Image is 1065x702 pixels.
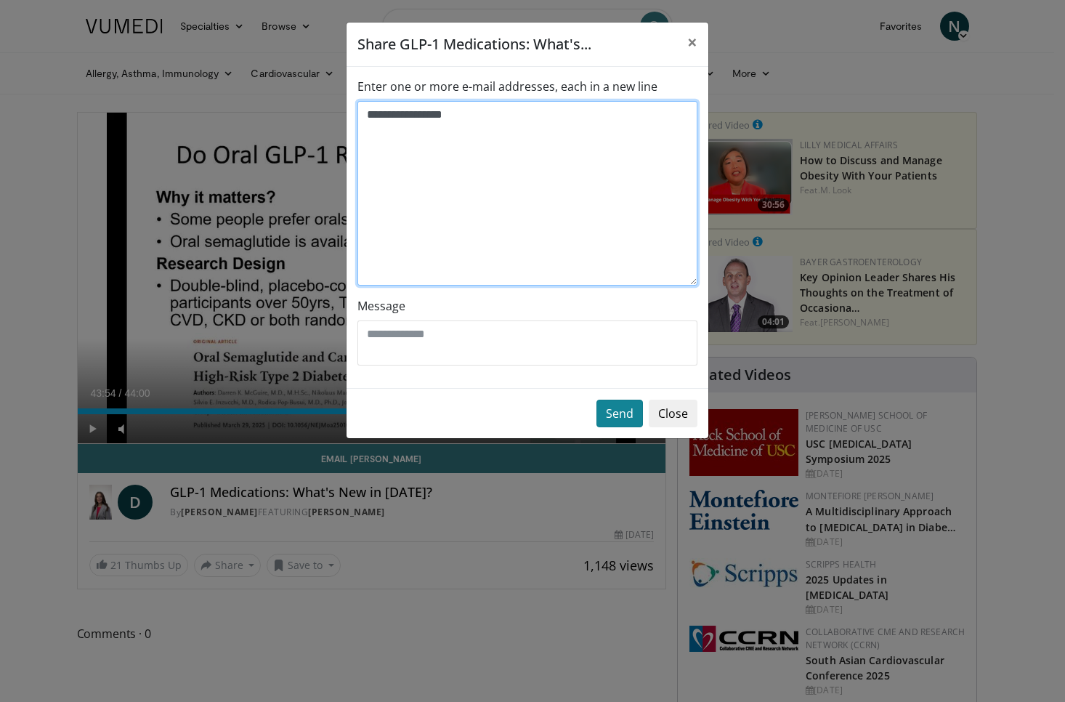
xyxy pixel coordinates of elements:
label: Enter one or more e-mail addresses, each in a new line [357,78,657,95]
h5: Share GLP-1 Medications: What's... [357,33,591,55]
button: Send [596,400,643,427]
button: Close [649,400,697,427]
label: Message [357,297,405,315]
span: × [687,30,697,54]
